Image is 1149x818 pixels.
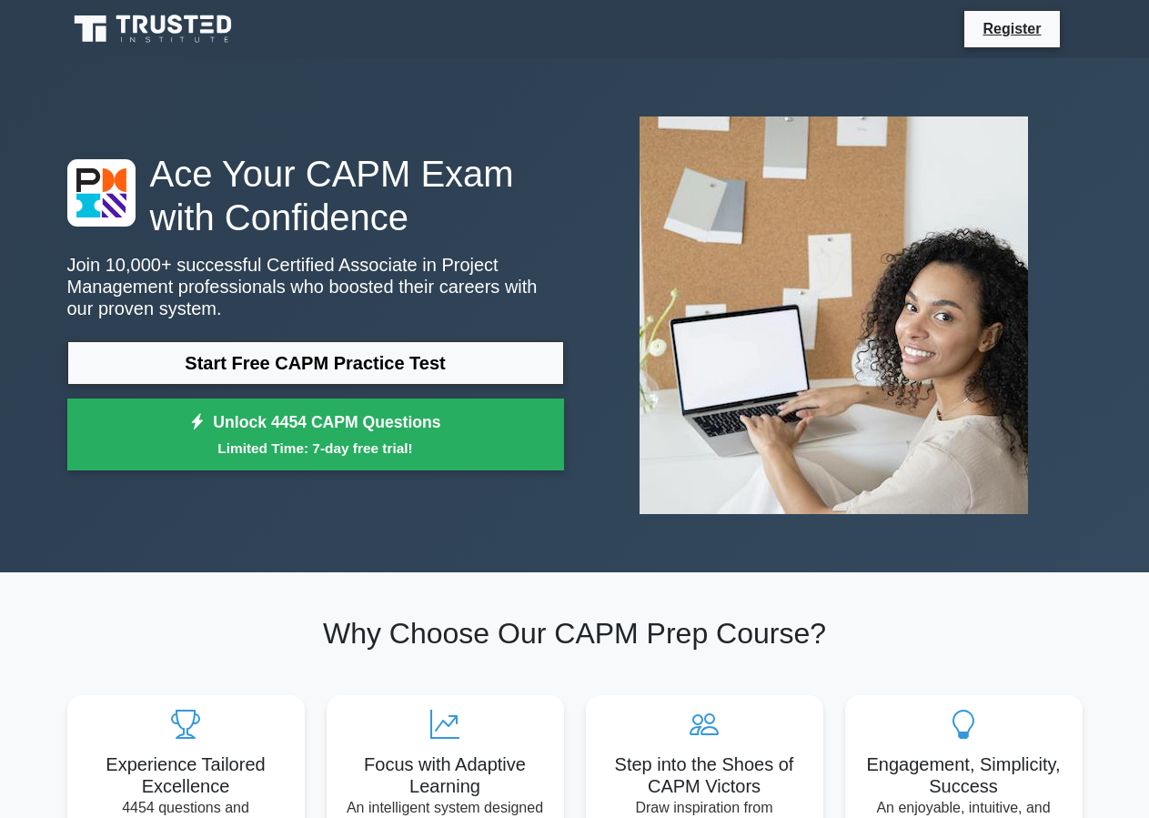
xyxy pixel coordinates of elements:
[67,399,564,471] a: Unlock 4454 CAPM QuestionsLimited Time: 7-day free trial!
[600,753,809,797] h5: Step into the Shoes of CAPM Victors
[90,438,541,459] small: Limited Time: 7-day free trial!
[67,254,564,319] p: Join 10,000+ successful Certified Associate in Project Management professionals who boosted their...
[341,753,549,797] h5: Focus with Adaptive Learning
[67,152,564,239] h1: Ace Your CAPM Exam with Confidence
[67,616,1083,651] h2: Why Choose Our CAPM Prep Course?
[972,17,1052,40] a: Register
[860,753,1068,797] h5: Engagement, Simplicity, Success
[67,341,564,385] a: Start Free CAPM Practice Test
[82,753,290,797] h5: Experience Tailored Excellence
